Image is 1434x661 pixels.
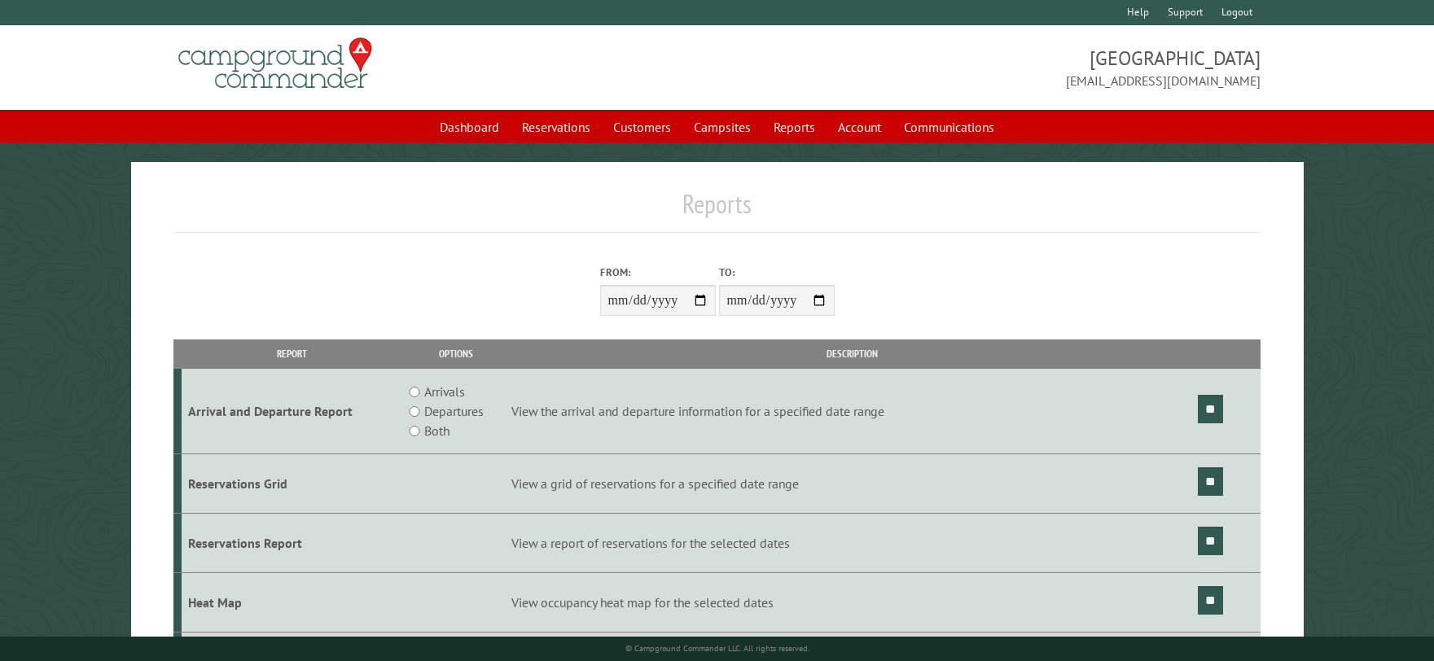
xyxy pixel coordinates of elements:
[717,45,1261,90] span: [GEOGRAPHIC_DATA] [EMAIL_ADDRESS][DOMAIN_NAME]
[424,382,465,401] label: Arrivals
[173,188,1260,233] h1: Reports
[430,112,509,142] a: Dashboard
[719,265,835,280] label: To:
[509,339,1195,368] th: Description
[600,265,716,280] label: From:
[509,369,1195,454] td: View the arrival and departure information for a specified date range
[684,112,761,142] a: Campsites
[828,112,891,142] a: Account
[625,643,809,654] small: © Campground Commander LLC. All rights reserved.
[509,513,1195,572] td: View a report of reservations for the selected dates
[424,421,449,440] label: Both
[509,454,1195,514] td: View a grid of reservations for a specified date range
[512,112,600,142] a: Reservations
[764,112,825,142] a: Reports
[182,339,402,368] th: Report
[182,572,402,632] td: Heat Map
[182,454,402,514] td: Reservations Grid
[424,401,484,421] label: Departures
[894,112,1004,142] a: Communications
[603,112,681,142] a: Customers
[182,369,402,454] td: Arrival and Departure Report
[173,32,377,95] img: Campground Commander
[509,572,1195,632] td: View occupancy heat map for the selected dates
[182,513,402,572] td: Reservations Report
[402,339,509,368] th: Options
